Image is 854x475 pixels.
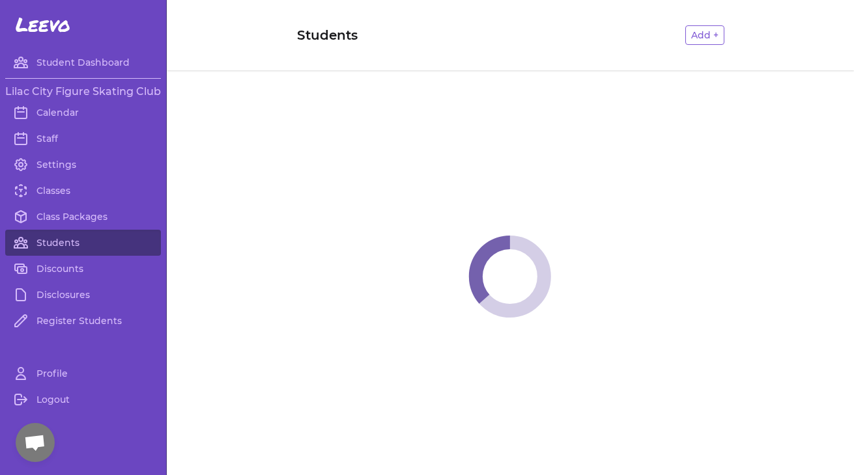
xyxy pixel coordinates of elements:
[685,25,724,45] button: Add +
[5,256,161,282] a: Discounts
[5,100,161,126] a: Calendar
[5,230,161,256] a: Students
[5,308,161,334] a: Register Students
[5,387,161,413] a: Logout
[5,360,161,387] a: Profile
[5,204,161,230] a: Class Packages
[5,49,161,75] a: Student Dashboard
[16,13,70,36] span: Leevo
[5,84,161,100] h3: Lilac City Figure Skating Club
[5,178,161,204] a: Classes
[5,152,161,178] a: Settings
[5,282,161,308] a: Disclosures
[5,126,161,152] a: Staff
[16,423,55,462] div: Open chat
